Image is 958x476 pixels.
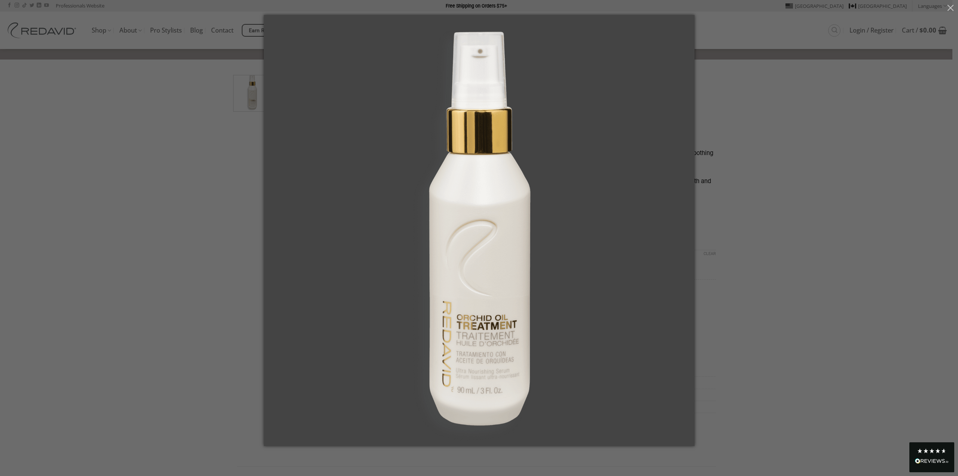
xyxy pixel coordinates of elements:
[915,458,949,464] img: REVIEWS.io
[909,442,954,472] div: Read All Reviews
[264,15,695,461] img: REDAVID Orchid Oil Treatment 1
[917,448,947,454] div: 4.8 Stars
[915,457,949,467] div: Read All Reviews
